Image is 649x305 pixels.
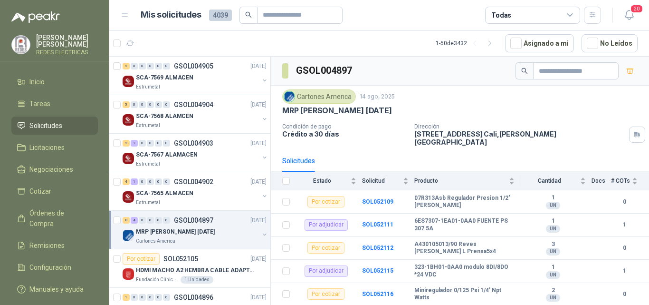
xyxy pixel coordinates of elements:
[136,83,160,91] p: Estrumetal
[414,177,507,184] span: Producto
[155,294,162,301] div: 0
[362,221,393,228] b: SOL052111
[131,294,138,301] div: 0
[611,244,638,253] b: 0
[11,138,98,157] a: Licitaciones
[123,215,268,245] a: 8 4 0 0 0 0 GSOL004897[DATE] Company LogoMRP [PERSON_NAME] [DATE]Cartones America
[250,216,267,225] p: [DATE]
[582,34,638,52] button: No Leídos
[414,241,515,256] b: A430105013/90 Reves [PERSON_NAME] L Prensa5x4
[250,139,267,148] p: [DATE]
[174,217,213,224] p: GSOL004897
[109,249,270,288] a: Por cotizarSOL052105[DATE] Company LogoHDMI MACHO A2 HEMBRA CABLE ADAPTADOR CONVERTIDOR FOR MONIT...
[611,290,638,299] b: 0
[546,294,560,302] div: UN
[362,245,393,251] a: SOL052112
[29,120,62,131] span: Solicitudes
[123,230,134,241] img: Company Logo
[546,271,560,279] div: UN
[11,182,98,200] a: Cotizar
[250,100,267,109] p: [DATE]
[123,114,134,126] img: Company Logo
[163,63,170,69] div: 0
[520,217,586,225] b: 1
[123,140,130,147] div: 2
[139,63,146,69] div: 0
[136,227,215,236] p: MRP [PERSON_NAME] [DATE]
[123,191,134,203] img: Company Logo
[520,194,586,202] b: 1
[282,130,407,138] p: Crédito a 30 días
[546,225,560,233] div: UN
[163,140,170,147] div: 0
[611,266,638,275] b: 1
[147,63,154,69] div: 0
[141,8,201,22] h1: Mis solicitudes
[546,248,560,256] div: UN
[136,73,193,82] p: SCA-7569 ALMACEN
[29,98,50,109] span: Tareas
[123,138,268,168] a: 2 1 0 0 0 0 GSOL004903[DATE] Company LogoSCA-7567 ALAMACENEstrumetal
[362,291,393,297] b: SOL052116
[414,287,515,302] b: Miniregulador 0/125 Psi 1/4' Npt Watts
[174,63,213,69] p: GSOL004905
[163,217,170,224] div: 0
[155,217,162,224] div: 0
[174,294,213,301] p: GSOL004896
[139,178,146,185] div: 0
[155,101,162,108] div: 0
[136,189,193,198] p: SCA-7565 ALMACEN
[250,62,267,71] p: [DATE]
[163,294,170,301] div: 0
[362,177,401,184] span: Solicitud
[139,101,146,108] div: 0
[174,178,213,185] p: GSOL004902
[307,288,344,300] div: Por cotizar
[414,217,515,232] b: 6ES7307-1EA01-0AA0 FUENTE PS 307 5A
[611,197,638,207] b: 0
[131,140,138,147] div: 1
[11,236,98,255] a: Remisiones
[282,123,407,130] p: Condición de pago
[136,160,160,168] p: Estrumetal
[362,172,414,190] th: Solicitud
[250,255,267,264] p: [DATE]
[520,177,578,184] span: Cantidad
[155,178,162,185] div: 0
[12,36,30,54] img: Company Logo
[284,91,295,102] img: Company Logo
[131,178,138,185] div: 1
[282,156,315,166] div: Solicitudes
[131,217,138,224] div: 4
[136,122,160,129] p: Estrumetal
[436,36,497,51] div: 1 - 50 de 3432
[29,284,84,295] span: Manuales y ayuda
[139,217,146,224] div: 0
[282,89,356,104] div: Cartones America
[296,63,353,78] h3: GSOL004897
[521,68,528,74] span: search
[414,123,625,130] p: Dirección
[136,112,193,121] p: SCA-7568 ALAMCEN
[139,294,146,301] div: 0
[414,130,625,146] p: [STREET_ADDRESS] Cali , [PERSON_NAME][GEOGRAPHIC_DATA]
[282,106,392,116] p: MRP [PERSON_NAME] [DATE]
[520,264,586,271] b: 1
[11,280,98,298] a: Manuales y ayuda
[546,202,560,209] div: UN
[163,256,198,262] p: SOL052105
[147,294,154,301] div: 0
[123,294,130,301] div: 1
[123,99,268,129] a: 5 0 0 0 0 0 GSOL004904[DATE] Company LogoSCA-7568 ALAMCENEstrumetal
[136,237,175,245] p: Cartones America
[11,95,98,113] a: Tareas
[155,140,162,147] div: 0
[123,101,130,108] div: 5
[123,63,130,69] div: 2
[123,153,134,164] img: Company Logo
[29,208,89,229] span: Órdenes de Compra
[11,204,98,233] a: Órdenes de Compra
[123,217,130,224] div: 8
[136,276,179,284] p: Fundación Clínica Shaio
